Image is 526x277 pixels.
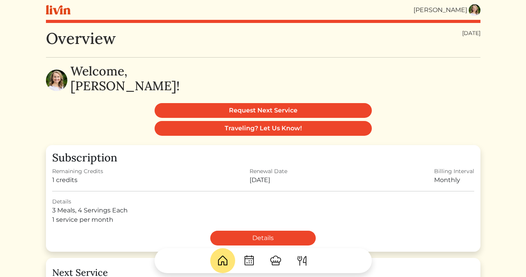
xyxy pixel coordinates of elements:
div: 1 credits [52,175,103,185]
a: Request Next Service [155,103,372,118]
img: House-9bf13187bcbb5817f509fe5e7408150f90897510c4275e13d0d5fca38e0b5951.svg [216,254,229,267]
div: Renewal Date [250,167,287,175]
div: 1 service per month [52,215,474,224]
img: ForkKnife-55491504ffdb50bab0c1e09e7649658475375261d09fd45db06cec23bce548bf.svg [296,254,308,267]
img: CalendarDots-5bcf9d9080389f2a281d69619e1c85352834be518fbc73d9501aef674afc0d57.svg [243,254,255,267]
div: [PERSON_NAME] [413,5,467,15]
div: Remaining Credits [52,167,103,175]
div: [DATE] [250,175,287,185]
img: livin-logo-a0d97d1a881af30f6274990eb6222085a2533c92bbd1e4f22c21b4f0d0e3210c.svg [46,5,70,15]
h1: Overview [46,29,116,48]
a: Traveling? Let Us Know! [155,121,372,136]
div: Monthly [434,175,474,185]
img: ChefHat-a374fb509e4f37eb0702ca99f5f64f3b6956810f32a249b33092029f8484b388.svg [269,254,282,267]
a: Details [210,231,316,245]
img: a889eb8ac75f3e9ca091f00328ba8a1d [469,4,480,16]
div: Details [52,198,474,206]
h2: Welcome, [PERSON_NAME]! [70,64,179,94]
h3: Subscription [52,151,474,165]
div: 3 Meals, 4 Servings Each [52,206,474,215]
img: a889eb8ac75f3e9ca091f00328ba8a1d [46,70,67,91]
div: Billing Interval [434,167,474,175]
div: [DATE] [462,29,480,37]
